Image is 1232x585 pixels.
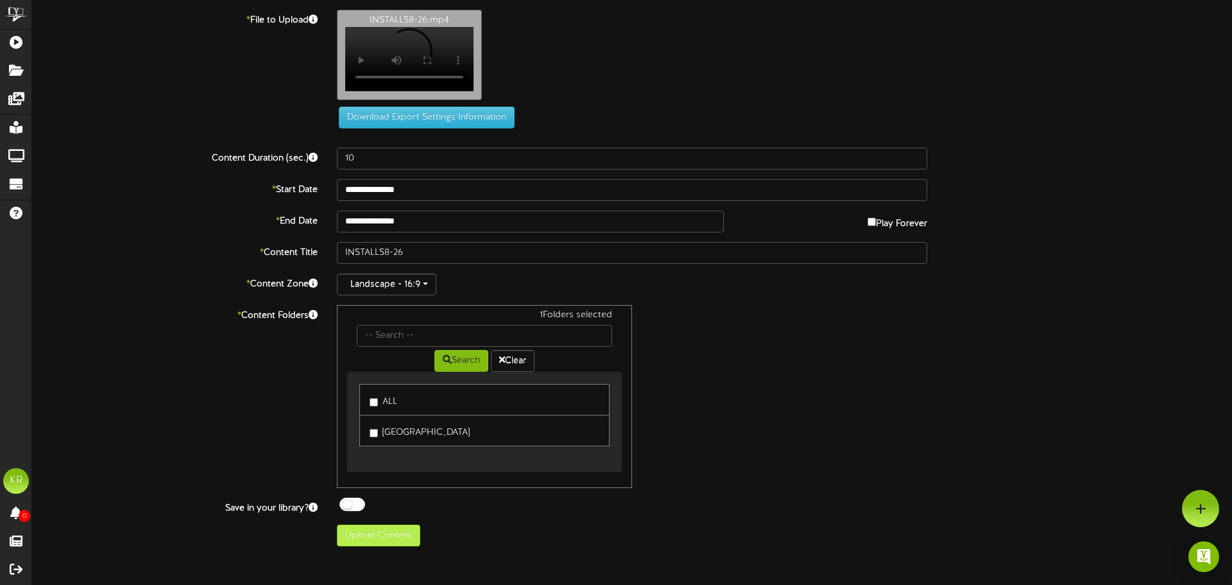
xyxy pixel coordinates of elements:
[332,112,515,122] a: Download Export Settings Information
[434,350,488,372] button: Search
[868,211,927,231] label: Play Forever
[370,429,378,437] input: [GEOGRAPHIC_DATA]
[22,305,327,322] label: Content Folders
[357,325,612,347] input: -- Search --
[22,179,327,196] label: Start Date
[370,398,378,406] input: ALL
[22,498,327,515] label: Save in your library?
[337,242,927,264] input: Title of this Content
[22,242,327,259] label: Content Title
[1188,541,1219,572] div: Open Intercom Messenger
[22,148,327,165] label: Content Duration (sec.)
[22,274,327,291] label: Content Zone
[347,309,622,325] div: 1 Folders selected
[345,27,474,91] video: Your browser does not support HTML5 video.
[19,510,30,522] span: 0
[868,218,876,226] input: Play Forever
[22,10,327,27] label: File to Upload
[339,107,515,128] button: Download Export Settings Information
[22,211,327,228] label: End Date
[491,350,535,372] button: Clear
[370,391,397,408] label: ALL
[337,525,420,546] button: Upload Content
[337,274,436,295] button: Landscape - 16:9
[370,422,470,439] label: [GEOGRAPHIC_DATA]
[3,468,29,494] div: KR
